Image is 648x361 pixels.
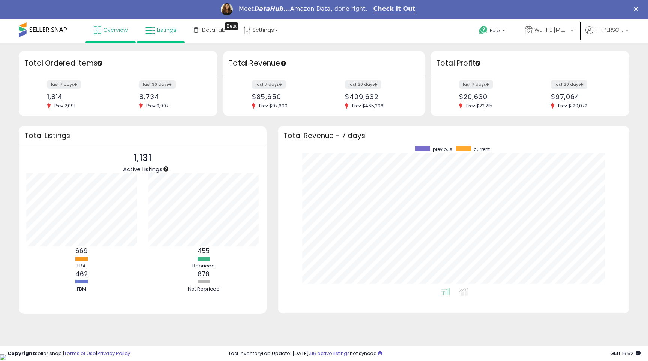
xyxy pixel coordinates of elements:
[595,26,623,34] span: Hi [PERSON_NAME]
[142,103,172,109] span: Prev: 9,907
[229,350,640,357] div: Last InventoryLab Update: [DATE], not synced.
[373,5,415,13] a: Check It Out
[239,5,367,13] div: Meet Amazon Data, done right.
[585,26,628,43] a: Hi [PERSON_NAME]
[59,286,104,293] div: FBM
[139,93,204,101] div: 8,734
[123,151,162,165] p: 1,131
[554,103,591,109] span: Prev: $120,072
[280,60,287,67] div: Tooltip anchor
[64,350,96,357] a: Terms of Use
[181,263,226,270] div: Repriced
[75,270,88,279] b: 462
[378,351,382,356] i: Click here to read more about un-synced listings.
[198,270,210,279] b: 676
[255,103,291,109] span: Prev: $97,690
[221,3,233,15] img: Profile image for Georgie
[473,20,513,43] a: Help
[238,19,283,41] a: Settings
[345,93,411,101] div: $409,632
[96,60,103,67] div: Tooltip anchor
[51,103,79,109] span: Prev: 2,091
[24,133,261,139] h3: Total Listings
[474,146,490,152] span: current
[7,350,35,357] strong: Copyright
[123,165,162,173] span: Active Listings
[283,133,624,139] h3: Total Revenue - 7 days
[478,25,488,35] i: Get Help
[519,19,579,43] a: WE THE [MEDICAL_DATA]
[202,26,226,34] span: DataHub
[162,166,169,172] div: Tooltip anchor
[345,80,381,89] label: last 30 days
[47,93,112,101] div: 1,814
[181,286,226,293] div: Not Repriced
[139,19,182,41] a: Listings
[7,350,130,357] div: seller snap | |
[459,93,524,101] div: $20,630
[47,80,81,89] label: last 7 days
[252,80,286,89] label: last 7 days
[139,80,175,89] label: last 30 days
[97,350,130,357] a: Privacy Policy
[462,103,496,109] span: Prev: $22,215
[436,58,624,69] h3: Total Profit
[252,93,318,101] div: $85,650
[551,80,587,89] label: last 30 days
[310,350,350,357] a: 116 active listings
[634,7,641,11] div: Close
[24,58,212,69] h3: Total Ordered Items
[254,5,290,12] i: DataHub...
[610,350,640,357] span: 2025-09-17 16:52 GMT
[490,27,500,34] span: Help
[188,19,231,41] a: DataHub
[348,103,387,109] span: Prev: $465,298
[551,93,616,101] div: $97,064
[459,80,493,89] label: last 7 days
[229,58,419,69] h3: Total Revenue
[103,26,127,34] span: Overview
[198,246,210,255] b: 455
[157,26,176,34] span: Listings
[88,19,133,41] a: Overview
[474,60,481,67] div: Tooltip anchor
[225,22,238,30] div: Tooltip anchor
[433,146,452,152] span: previous
[534,26,568,34] span: WE THE [MEDICAL_DATA]
[59,263,104,270] div: FBA
[75,246,88,255] b: 669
